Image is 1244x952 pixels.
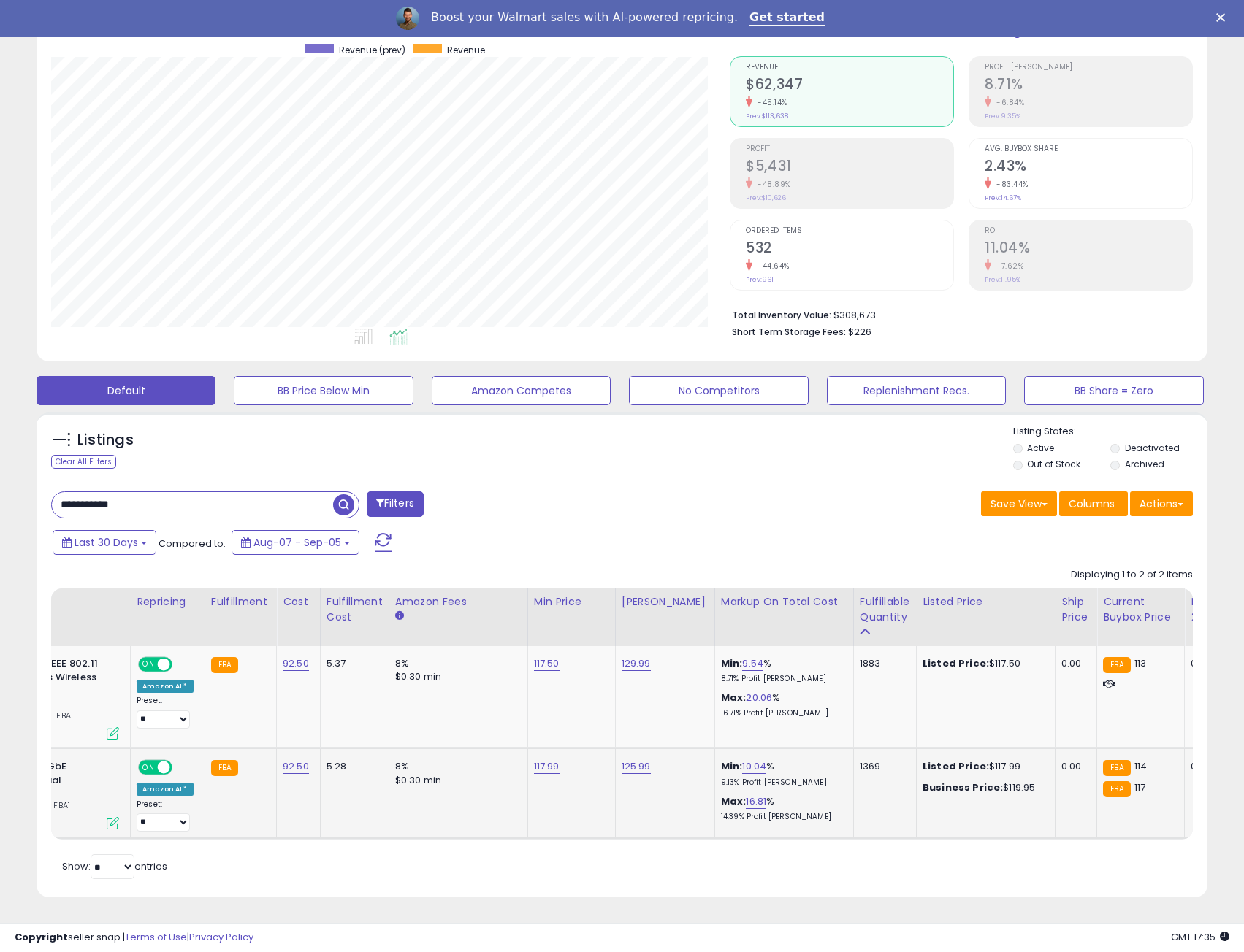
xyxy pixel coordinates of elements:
[137,783,194,796] div: Amazon AI *
[629,376,808,405] button: No Competitors
[721,778,842,788] p: 9.13% Profit [PERSON_NAME]
[15,931,253,945] div: seller snap | |
[1103,781,1130,797] small: FBA
[395,670,516,683] div: $0.30 min
[283,594,314,610] div: Cost
[848,325,871,339] span: $226
[1027,458,1080,470] label: Out of Stock
[1191,657,1239,670] div: 0%
[1130,491,1193,516] button: Actions
[923,781,1044,794] div: $119.95
[991,179,1029,190] small: -83.44%
[746,794,766,809] a: 16.81
[721,708,842,718] p: 16.71% Profit [PERSON_NAME]
[752,179,791,190] small: -48.89%
[985,275,1020,284] small: Prev: 11.95%
[721,691,747,705] b: Max:
[923,760,1044,773] div: $117.99
[752,261,790,272] small: -44.64%
[1103,760,1130,776] small: FBA
[234,376,413,405] button: BB Price Below Min
[15,930,68,944] strong: Copyright
[985,158,1192,177] h2: 2.43%
[211,657,238,673] small: FBA
[395,657,516,670] div: 8%
[923,657,1044,670] div: $117.50
[51,455,116,469] div: Clear All Filters
[283,656,309,671] a: 92.50
[159,537,226,550] span: Compared to:
[211,760,238,776] small: FBA
[232,530,359,555] button: Aug-07 - Sep-05
[985,227,1192,235] span: ROI
[746,275,774,284] small: Prev: 961
[714,588,853,646] th: The percentage added to the cost of goods (COGS) that forms the calculator for Min & Max prices.
[721,760,842,787] div: %
[283,759,309,774] a: 92.50
[860,657,905,670] div: 1883
[1191,760,1239,773] div: 0%
[1171,930,1229,944] span: 2025-10-6 17:35 GMT
[721,594,847,610] div: Markup on Total Cost
[189,930,253,944] a: Privacy Policy
[991,97,1024,108] small: -6.84%
[77,430,134,450] h5: Listings
[742,656,763,671] a: 9.54
[749,10,825,26] a: Get started
[140,659,158,671] span: ON
[1134,759,1147,773] span: 114
[1134,656,1146,670] span: 113
[732,309,831,321] b: Total Inventory Value:
[75,535,138,550] span: Last 30 Days
[1061,594,1091,625] div: Ship Price
[53,530,156,555] button: Last 30 Days
[534,759,560,774] a: 117.99
[746,112,788,120] small: Prev: $113,638
[1125,458,1164,470] label: Archived
[860,594,910,625] div: Fulfillable Quantity
[396,7,419,30] img: Profile image for Adrian
[827,376,1006,405] button: Replenishment Recs.
[985,76,1192,96] h2: 8.71%
[721,656,743,670] b: Min:
[746,239,953,259] h2: 532
[1069,496,1115,511] span: Columns
[395,760,516,773] div: 8%
[746,145,953,153] span: Profit
[1103,594,1178,625] div: Current Buybox Price
[746,158,953,177] h2: $5,431
[1216,13,1231,22] div: Close
[991,261,1023,272] small: -7.62%
[125,930,187,944] a: Terms of Use
[327,594,383,625] div: Fulfillment Cost
[985,145,1192,153] span: Avg. Buybox Share
[1027,442,1054,454] label: Active
[327,657,378,670] div: 5.37
[170,659,194,671] span: OFF
[622,656,651,671] a: 129.99
[339,44,405,56] span: Revenue (prev)
[985,112,1020,120] small: Prev: 9.35%
[981,491,1057,516] button: Save View
[923,656,989,670] b: Listed Price:
[923,594,1049,610] div: Listed Price
[742,759,766,774] a: 10.04
[1059,491,1128,516] button: Columns
[860,760,905,773] div: 1369
[732,305,1182,323] li: $308,673
[746,64,953,72] span: Revenue
[923,780,1003,794] b: Business Price:
[137,799,194,832] div: Preset:
[721,794,747,808] b: Max:
[985,64,1192,72] span: Profit [PERSON_NAME]
[447,44,485,56] span: Revenue
[1191,594,1244,625] div: BB Share 24h.
[1103,657,1130,673] small: FBA
[534,656,560,671] a: 117.50
[431,10,738,25] div: Boost your Walmart sales with AI-powered repricing.
[721,691,842,718] div: %
[327,760,378,773] div: 5.28
[622,759,651,774] a: 125.99
[732,326,846,338] b: Short Term Storage Fees:
[170,761,194,774] span: OFF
